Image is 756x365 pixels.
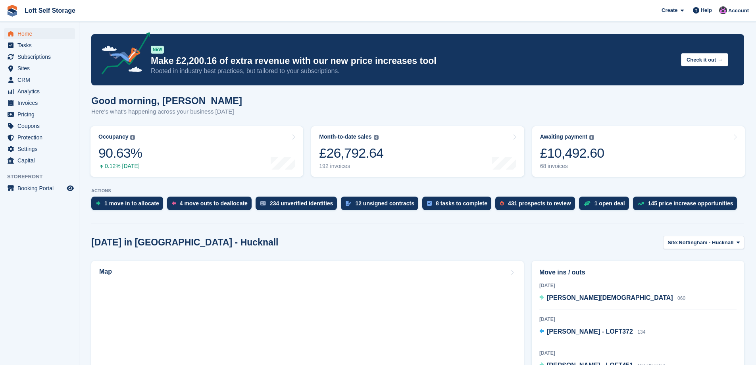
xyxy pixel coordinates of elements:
[584,201,591,206] img: deal-1b604bf984904fb50ccaf53a9ad4b4a5d6e5aea283cecdc64d6e3604feb123c2.svg
[668,239,679,247] span: Site:
[4,120,75,131] a: menu
[172,201,176,206] img: move_outs_to_deallocate_icon-f764333ba52eb49d3ac5e1228854f67142a1ed5810a6f6cc68b1a99e826820c5.svg
[260,201,266,206] img: verify_identity-adf6edd0f0f0b5bbfe63781bf79b02c33cf7c696d77639b501bdc392416b5a36.svg
[17,28,65,39] span: Home
[427,201,432,206] img: task-75834270c22a3079a89374b754ae025e5fb1db73e45f91037f5363f120a921f8.svg
[4,183,75,194] a: menu
[679,239,733,247] span: Nottingham - Hucknall
[151,46,164,54] div: NEW
[677,295,685,301] span: 060
[98,163,142,170] div: 0.12% [DATE]
[91,95,242,106] h1: Good morning, [PERSON_NAME]
[495,197,579,214] a: 431 prospects to review
[346,201,351,206] img: contract_signature_icon-13c848040528278c33f63329250d36e43548de30e8caae1d1a13099fd9432cc5.svg
[4,143,75,154] a: menu
[436,200,487,207] div: 8 tasks to complete
[579,197,633,214] a: 1 open deal
[98,133,128,140] div: Occupancy
[96,201,100,206] img: move_ins_to_allocate_icon-fdf77a2bb77ea45bf5b3d319d69a93e2d87916cf1d5bf7949dd705db3b84f3ca.svg
[99,268,112,275] h2: Map
[17,155,65,166] span: Capital
[4,51,75,62] a: menu
[151,55,675,67] p: Make £2,200.16 of extra revenue with our new price increases tool
[540,133,588,140] div: Awaiting payment
[91,197,167,214] a: 1 move in to allocate
[319,133,371,140] div: Month-to-date sales
[638,202,644,205] img: price_increase_opportunities-93ffe204e8149a01c8c9dc8f82e8f89637d9d84a8eef4429ea346261dce0b2c0.svg
[4,155,75,166] a: menu
[539,327,645,337] a: [PERSON_NAME] - LOFT372 134
[4,40,75,51] a: menu
[17,51,65,62] span: Subscriptions
[539,293,685,303] a: [PERSON_NAME][DEMOGRAPHIC_DATA] 060
[130,135,135,140] img: icon-info-grey-7440780725fd019a000dd9b08b2336e03edf1995a4989e88bcd33f0948082b44.svg
[319,163,383,170] div: 192 invoices
[4,63,75,74] a: menu
[4,109,75,120] a: menu
[589,135,594,140] img: icon-info-grey-7440780725fd019a000dd9b08b2336e03edf1995a4989e88bcd33f0948082b44.svg
[7,173,79,181] span: Storefront
[539,350,737,357] div: [DATE]
[341,197,422,214] a: 12 unsigned contracts
[547,294,673,301] span: [PERSON_NAME][DEMOGRAPHIC_DATA]
[65,183,75,193] a: Preview store
[662,6,677,14] span: Create
[594,200,625,207] div: 1 open deal
[4,28,75,39] a: menu
[540,145,604,161] div: £10,492.60
[637,329,645,335] span: 134
[633,197,741,214] a: 145 price increase opportunities
[91,188,744,193] p: ACTIONS
[539,282,737,289] div: [DATE]
[17,132,65,143] span: Protection
[719,6,727,14] img: Amy Wright
[663,236,744,249] button: Site: Nottingham - Hucknall
[17,74,65,85] span: CRM
[540,163,604,170] div: 68 invoices
[256,197,341,214] a: 234 unverified identities
[21,4,79,17] a: Loft Self Storage
[17,97,65,108] span: Invoices
[17,183,65,194] span: Booking Portal
[648,200,733,207] div: 145 price increase opportunities
[17,86,65,97] span: Analytics
[17,120,65,131] span: Coupons
[319,145,383,161] div: £26,792.64
[17,63,65,74] span: Sites
[95,32,150,77] img: price-adjustments-announcement-icon-8257ccfd72463d97f412b2fc003d46551f7dbcb40ab6d574587a9cd5c0d94...
[167,197,256,214] a: 4 move outs to deallocate
[508,200,571,207] div: 431 prospects to review
[17,40,65,51] span: Tasks
[311,126,524,177] a: Month-to-date sales £26,792.64 192 invoices
[547,328,633,335] span: [PERSON_NAME] - LOFT372
[539,268,737,277] h2: Move ins / outs
[91,107,242,116] p: Here's what's happening across your business [DATE]
[701,6,712,14] span: Help
[270,200,333,207] div: 234 unverified identities
[500,201,504,206] img: prospect-51fa495bee0391a8d652442698ab0144808aea92771e9ea1ae160a38d050c398.svg
[6,5,18,17] img: stora-icon-8386f47178a22dfd0bd8f6a31ec36ba5ce8667c1dd55bd0f319d3a0aa187defe.svg
[91,237,279,248] h2: [DATE] in [GEOGRAPHIC_DATA] - Hucknall
[104,200,159,207] div: 1 move in to allocate
[4,97,75,108] a: menu
[180,200,248,207] div: 4 move outs to deallocate
[4,132,75,143] a: menu
[4,74,75,85] a: menu
[422,197,495,214] a: 8 tasks to complete
[532,126,745,177] a: Awaiting payment £10,492.60 68 invoices
[681,53,728,66] button: Check it out →
[17,109,65,120] span: Pricing
[4,86,75,97] a: menu
[374,135,379,140] img: icon-info-grey-7440780725fd019a000dd9b08b2336e03edf1995a4989e88bcd33f0948082b44.svg
[355,200,414,207] div: 12 unsigned contracts
[17,143,65,154] span: Settings
[539,316,737,323] div: [DATE]
[98,145,142,161] div: 90.63%
[151,67,675,75] p: Rooted in industry best practices, but tailored to your subscriptions.
[90,126,303,177] a: Occupancy 90.63% 0.12% [DATE]
[728,7,749,15] span: Account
